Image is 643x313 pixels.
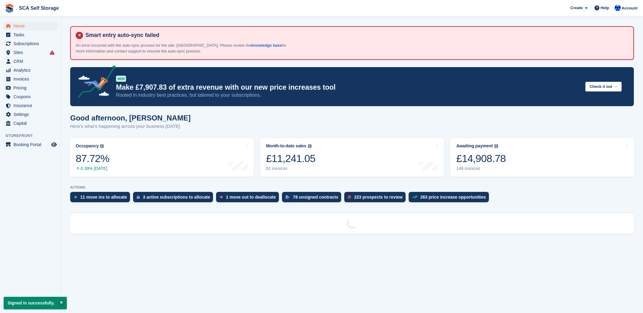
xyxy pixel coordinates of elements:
[13,101,50,110] span: Insurance
[308,144,312,148] img: icon-info-grey-7440780725fd019a000dd9b08b2336e03edf1995a4989e88bcd33f0948082b44.svg
[286,195,290,199] img: contract_signature_icon-13c848040528278c33f63329250d36e43548de30e8caae1d1a13099fd9432cc5.svg
[3,101,58,110] a: menu
[3,140,58,149] a: menu
[293,195,338,200] div: 78 unsigned contracts
[260,138,444,177] a: Month-to-date sales £11,241.05 62 invoices
[251,43,282,48] a: knowledge base
[50,50,55,55] i: Smart entry sync failures have occurred
[3,48,58,57] a: menu
[13,110,50,119] span: Settings
[116,92,580,99] p: Rooted in industry best practices, but tailored to your subscriptions.
[74,195,77,199] img: move_ins_to_allocate_icon-fdf77a2bb77ea45bf5b3d319d69a93e2d87916cf1d5bf7949dd705db3b84f3ca.svg
[13,119,50,128] span: Capital
[76,166,109,171] div: 0.39% [DATE]
[570,5,583,11] span: Create
[76,143,99,149] div: Occupancy
[70,185,634,189] p: ACTIONS
[133,192,216,205] a: 3 active subscriptions to allocate
[456,166,506,171] div: 148 invoices
[13,140,50,149] span: Booking Portal
[226,195,276,200] div: 1 move out to deallocate
[3,110,58,119] a: menu
[16,3,61,13] a: SCA Self Storage
[3,57,58,66] a: menu
[344,192,409,205] a: 223 prospects to review
[220,195,223,199] img: move_outs_to_deallocate_icon-f764333ba52eb49d3ac5e1228854f67142a1ed5810a6f6cc68b1a99e826820c5.svg
[13,66,50,74] span: Analytics
[3,75,58,83] a: menu
[216,192,282,205] a: 1 move out to deallocate
[622,5,638,11] span: Account
[76,152,109,165] div: 87.72%
[266,166,316,171] div: 62 invoices
[3,84,58,92] a: menu
[13,84,50,92] span: Pricing
[456,152,506,165] div: £14,908.78
[83,32,628,39] h4: Smart entry auto-sync failed
[409,192,492,205] a: 263 price increase opportunities
[456,143,493,149] div: Awaiting payment
[76,42,289,54] p: An error occurred with the auto-sync process for the site: [GEOGRAPHIC_DATA]. Please review the f...
[143,195,210,200] div: 3 active subscriptions to allocate
[13,48,50,57] span: Sites
[13,75,50,83] span: Invoices
[282,192,345,205] a: 78 unsigned contracts
[354,195,403,200] div: 223 prospects to review
[4,297,67,309] p: Signed in successfully.
[615,5,621,11] img: Kelly Neesham
[494,144,498,148] img: icon-info-grey-7440780725fd019a000dd9b08b2336e03edf1995a4989e88bcd33f0948082b44.svg
[70,138,254,177] a: Occupancy 87.72% 0.39% [DATE]
[116,76,126,82] div: NEW
[70,192,133,205] a: 11 move ins to allocate
[70,123,191,130] p: Here's what's happening across your business [DATE]
[50,141,58,148] a: Preview store
[5,133,61,139] span: Storefront
[13,39,50,48] span: Subscriptions
[13,22,50,30] span: Home
[266,143,306,149] div: Month-to-date sales
[585,82,622,92] button: Check it out →
[3,39,58,48] a: menu
[3,66,58,74] a: menu
[80,195,127,200] div: 11 move ins to allocate
[3,119,58,128] a: menu
[13,57,50,66] span: CRM
[450,138,634,177] a: Awaiting payment £14,908.78 148 invoices
[116,83,580,92] p: Make £7,907.83 of extra revenue with our new price increases tool
[348,195,351,199] img: prospect-51fa495bee0391a8d652442698ab0144808aea92771e9ea1ae160a38d050c398.svg
[3,31,58,39] a: menu
[70,114,191,122] h1: Good afternoon, [PERSON_NAME]
[137,195,140,199] img: active_subscription_to_allocate_icon-d502201f5373d7db506a760aba3b589e785aa758c864c3986d89f69b8ff3...
[412,196,417,198] img: price_increase_opportunities-93ffe204e8149a01c8c9dc8f82e8f89637d9d84a8eef4429ea346261dce0b2c0.svg
[100,144,104,148] img: icon-info-grey-7440780725fd019a000dd9b08b2336e03edf1995a4989e88bcd33f0948082b44.svg
[13,31,50,39] span: Tasks
[3,22,58,30] a: menu
[420,195,486,200] div: 263 price increase opportunities
[73,65,116,100] img: price-adjustments-announcement-icon-8257ccfd72463d97f412b2fc003d46551f7dbcb40ab6d574587a9cd5c0d94...
[13,92,50,101] span: Coupons
[601,5,609,11] span: Help
[5,4,14,13] img: stora-icon-8386f47178a22dfd0bd8f6a31ec36ba5ce8667c1dd55bd0f319d3a0aa187defe.svg
[3,92,58,101] a: menu
[266,152,316,165] div: £11,241.05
